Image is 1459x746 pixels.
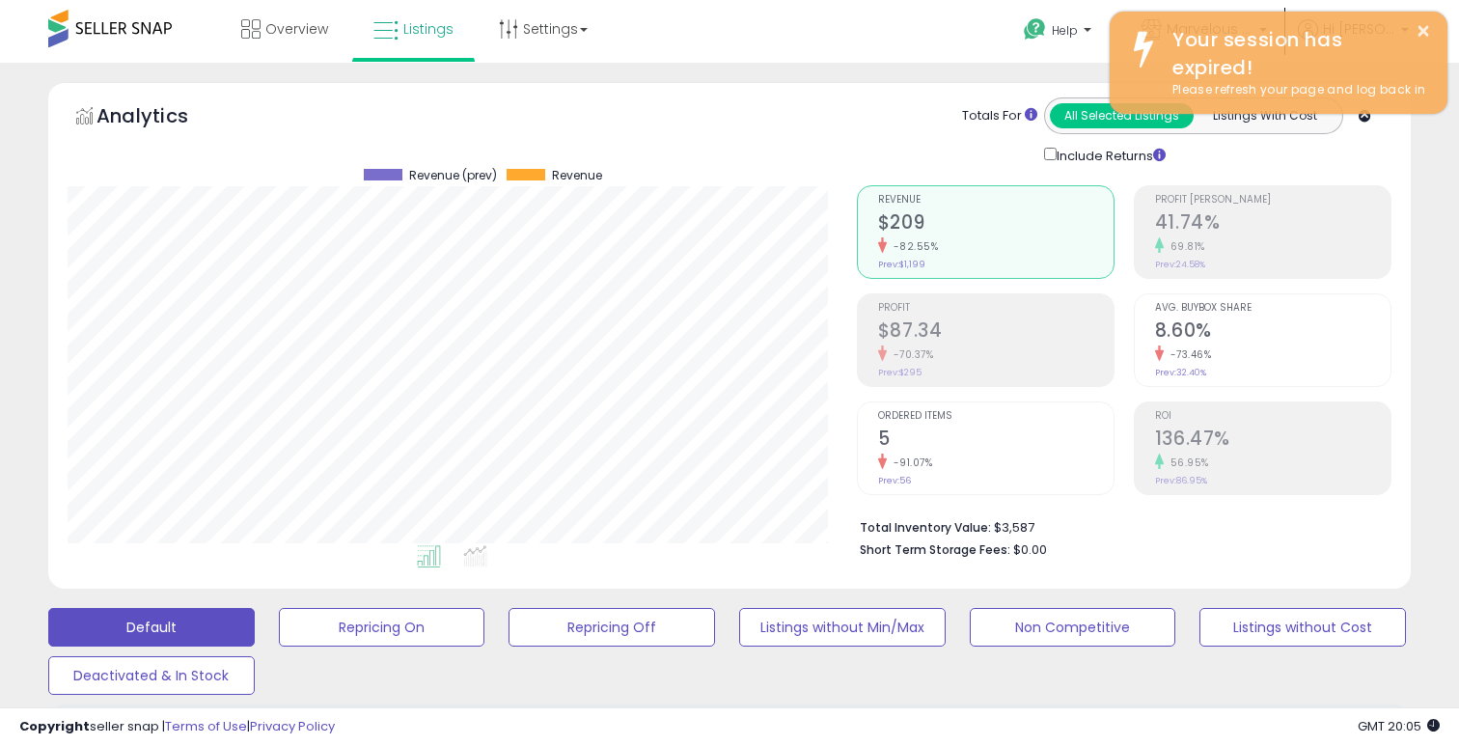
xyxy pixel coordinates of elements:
[1164,239,1205,254] small: 69.81%
[1050,103,1194,128] button: All Selected Listings
[887,456,933,470] small: -91.07%
[860,541,1010,558] b: Short Term Storage Fees:
[878,195,1114,206] span: Revenue
[48,608,255,647] button: Default
[1199,608,1406,647] button: Listings without Cost
[509,608,715,647] button: Repricing Off
[265,19,328,39] span: Overview
[887,347,934,362] small: -70.37%
[1193,103,1336,128] button: Listings With Cost
[1358,717,1440,735] span: 2025-08-10 20:05 GMT
[1155,319,1390,345] h2: 8.60%
[1155,195,1390,206] span: Profit [PERSON_NAME]
[1155,475,1207,486] small: Prev: 86.95%
[1013,540,1047,559] span: $0.00
[279,608,485,647] button: Repricing On
[878,367,922,378] small: Prev: $295
[1023,17,1047,41] i: Get Help
[19,717,90,735] strong: Copyright
[1008,3,1111,63] a: Help
[962,107,1037,125] div: Totals For
[1164,347,1212,362] small: -73.46%
[48,656,255,695] button: Deactivated & In Stock
[1416,19,1431,43] button: ×
[970,608,1176,647] button: Non Competitive
[250,717,335,735] a: Privacy Policy
[860,514,1377,538] li: $3,587
[878,428,1114,454] h2: 5
[1052,22,1078,39] span: Help
[1155,411,1390,422] span: ROI
[552,169,602,182] span: Revenue
[1155,428,1390,454] h2: 136.47%
[878,259,925,270] small: Prev: $1,199
[96,102,226,134] h5: Analytics
[403,19,454,39] span: Listings
[878,211,1114,237] h2: $209
[1155,211,1390,237] h2: 41.74%
[1155,367,1206,378] small: Prev: 32.40%
[739,608,946,647] button: Listings without Min/Max
[878,411,1114,422] span: Ordered Items
[409,169,497,182] span: Revenue (prev)
[1155,303,1390,314] span: Avg. Buybox Share
[1158,81,1433,99] div: Please refresh your page and log back in
[19,718,335,736] div: seller snap | |
[878,475,911,486] small: Prev: 56
[165,717,247,735] a: Terms of Use
[878,303,1114,314] span: Profit
[1164,456,1209,470] small: 56.95%
[1030,144,1189,166] div: Include Returns
[860,519,991,536] b: Total Inventory Value:
[887,239,939,254] small: -82.55%
[1155,259,1205,270] small: Prev: 24.58%
[1158,26,1433,81] div: Your session has expired!
[878,319,1114,345] h2: $87.34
